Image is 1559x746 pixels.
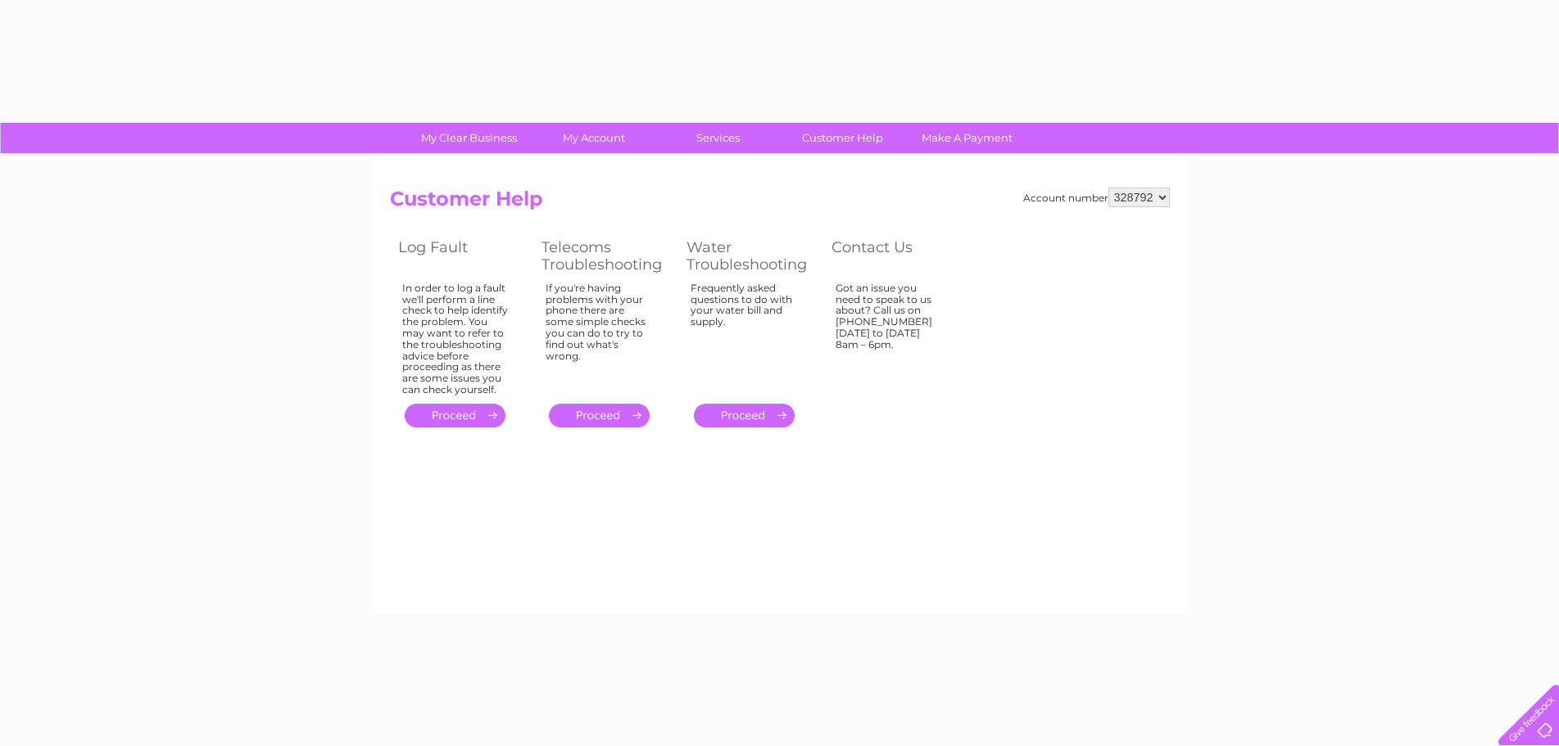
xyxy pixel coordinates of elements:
h2: Customer Help [390,188,1170,219]
div: Frequently asked questions to do with your water bill and supply. [691,283,799,389]
th: Water Troubleshooting [678,234,823,278]
div: Got an issue you need to speak to us about? Call us on [PHONE_NUMBER] [DATE] to [DATE] 8am – 6pm. [836,283,942,389]
a: . [694,404,795,427]
a: Services [650,123,786,153]
th: Log Fault [390,234,533,278]
a: Make A Payment [900,123,1035,153]
a: My Account [526,123,661,153]
th: Contact Us [823,234,967,278]
a: . [405,404,505,427]
div: In order to log a fault we'll perform a line check to help identify the problem. You may want to ... [402,283,509,396]
a: Customer Help [775,123,910,153]
a: . [549,404,650,427]
a: My Clear Business [401,123,537,153]
div: Account number [1023,188,1170,207]
div: If you're having problems with your phone there are some simple checks you can do to try to find ... [546,283,654,389]
th: Telecoms Troubleshooting [533,234,678,278]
